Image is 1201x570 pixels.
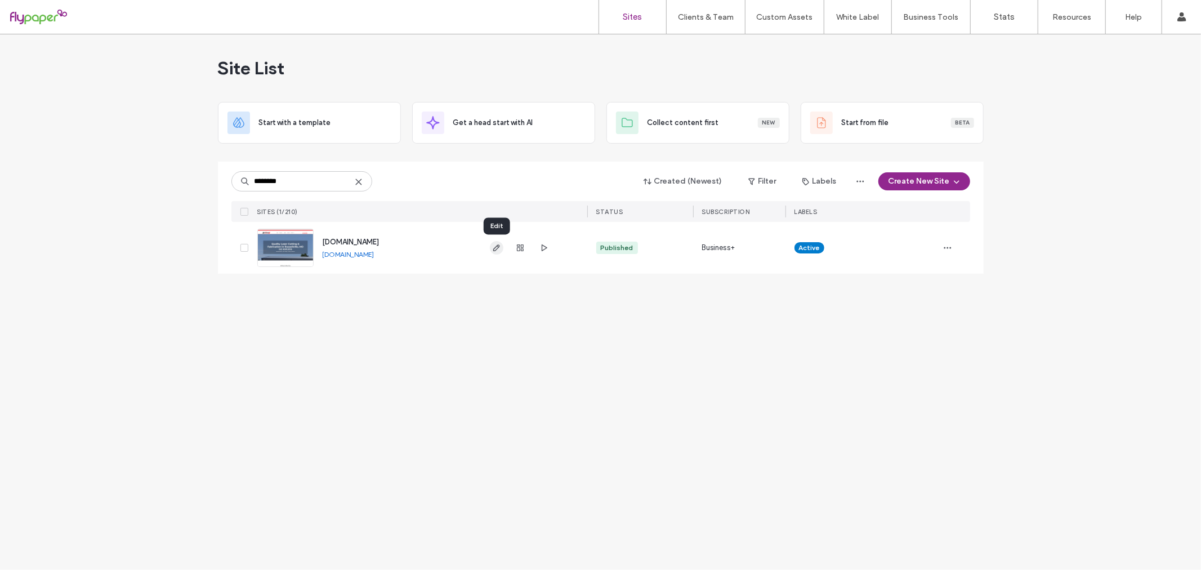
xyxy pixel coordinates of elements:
div: New [758,118,780,128]
label: Custom Assets [757,12,813,22]
button: Created (Newest) [634,172,733,190]
span: SITES (1/210) [257,208,298,216]
button: Labels [792,172,847,190]
span: SUBSCRIPTION [702,208,750,216]
span: Business+ [702,242,735,253]
span: Start from file [842,117,889,128]
span: Collect content first [648,117,719,128]
button: Create New Site [878,172,970,190]
div: Edit [484,217,510,234]
label: Help [1126,12,1142,22]
span: LABELS [794,208,818,216]
label: Sites [623,12,642,22]
span: Site List [218,57,285,79]
div: Published [601,243,633,253]
span: STATUS [596,208,623,216]
label: Resources [1052,12,1091,22]
div: Start from fileBeta [801,102,984,144]
label: Stats [994,12,1015,22]
div: Get a head start with AI [412,102,595,144]
span: Active [799,243,820,253]
label: White Label [837,12,879,22]
span: Start with a template [259,117,331,128]
label: Business Tools [904,12,959,22]
span: Get a head start with AI [453,117,533,128]
a: [DOMAIN_NAME] [323,238,380,246]
label: Clients & Team [678,12,734,22]
div: Start with a template [218,102,401,144]
div: Collect content firstNew [606,102,789,144]
a: [DOMAIN_NAME] [323,250,374,259]
span: Help [25,8,48,18]
button: Filter [737,172,788,190]
div: Beta [951,118,974,128]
